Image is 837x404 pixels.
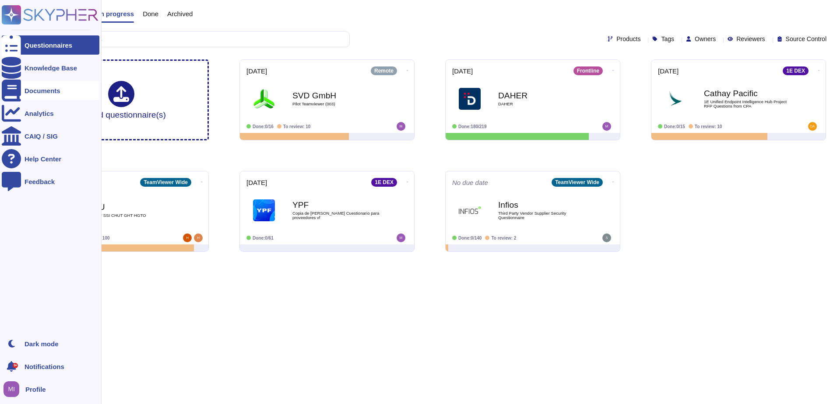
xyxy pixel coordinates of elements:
a: Documents [2,81,99,100]
div: 1E DEX [783,66,809,75]
span: Done: 0/140 [458,236,482,240]
span: Done: 0/61 [253,236,274,240]
span: [DATE] [452,68,473,74]
span: Copia de [PERSON_NAME] Cuestionario para proveedores vf [292,211,380,219]
div: Help Center [25,156,61,162]
div: Remote [371,66,397,75]
span: To review: 2 [491,236,516,240]
span: Done [143,10,158,17]
span: Reviewers [736,36,765,42]
b: CHU [87,203,174,211]
span: Done: 0/16 [253,124,274,129]
a: CAIQ / SIG [2,126,99,146]
b: Cathay Pacific [704,89,791,98]
span: 1E Unified Endpoint Intelligence Hub Project RFP Questions from CPA [704,100,791,108]
span: Pilot Teamviewer (003) [292,102,380,106]
b: SVD GmbH [292,91,380,100]
span: Done: 180/219 [458,124,487,129]
input: Search by keywords [35,31,349,47]
img: user [194,233,203,242]
span: Notifications [25,363,64,370]
span: [DATE] [246,179,267,186]
img: Logo [253,88,275,110]
div: Feedback [25,178,55,185]
img: Logo [459,88,481,110]
img: Logo [459,199,481,221]
img: user [183,233,192,242]
img: user [602,233,611,242]
div: Upload questionnaire(s) [77,81,166,119]
span: Products [616,36,640,42]
div: Documents [25,87,60,94]
a: Questionnaires [2,35,99,55]
b: Infios [498,201,586,209]
span: No due date [452,179,488,186]
div: 9+ [13,363,18,368]
span: Tags [661,36,674,42]
div: 1E DEX [371,178,397,187]
div: CAIQ / SIG [25,133,58,139]
img: user [808,122,817,131]
img: user [397,122,405,131]
span: [DATE] [246,68,267,74]
div: Questionnaires [25,42,72,49]
img: user [602,122,611,131]
div: TeamViewer Wide [552,178,603,187]
span: Third Party Vendor Supplier Security Questionnaire [498,211,586,219]
div: Dark mode [25,341,59,347]
span: Archived [167,10,193,17]
a: Analytics [2,104,99,123]
a: Knowledge Base [2,58,99,77]
span: Profile [25,386,46,393]
span: To review: 100 [80,236,109,240]
img: user [397,233,405,242]
span: To review: 10 [695,124,722,129]
div: Frontline [573,66,603,75]
b: YPF [292,201,380,209]
span: Clausier SSI CHUT GHT HGTO [87,213,174,218]
span: To review: 10 [283,124,311,129]
img: Logo [665,88,686,110]
span: Source Control [786,36,826,42]
div: Analytics [25,110,54,117]
a: Help Center [2,149,99,168]
b: DAHER [498,91,586,100]
div: TeamViewer Wide [140,178,191,187]
span: DAHER [498,102,586,106]
button: user [2,380,25,399]
img: user [4,381,19,397]
span: [DATE] [658,68,679,74]
span: In progress [98,10,134,17]
a: Feedback [2,172,99,191]
span: Owners [695,36,716,42]
span: Done: 0/15 [664,124,685,129]
img: Logo [253,199,275,221]
div: Knowledge Base [25,65,77,71]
